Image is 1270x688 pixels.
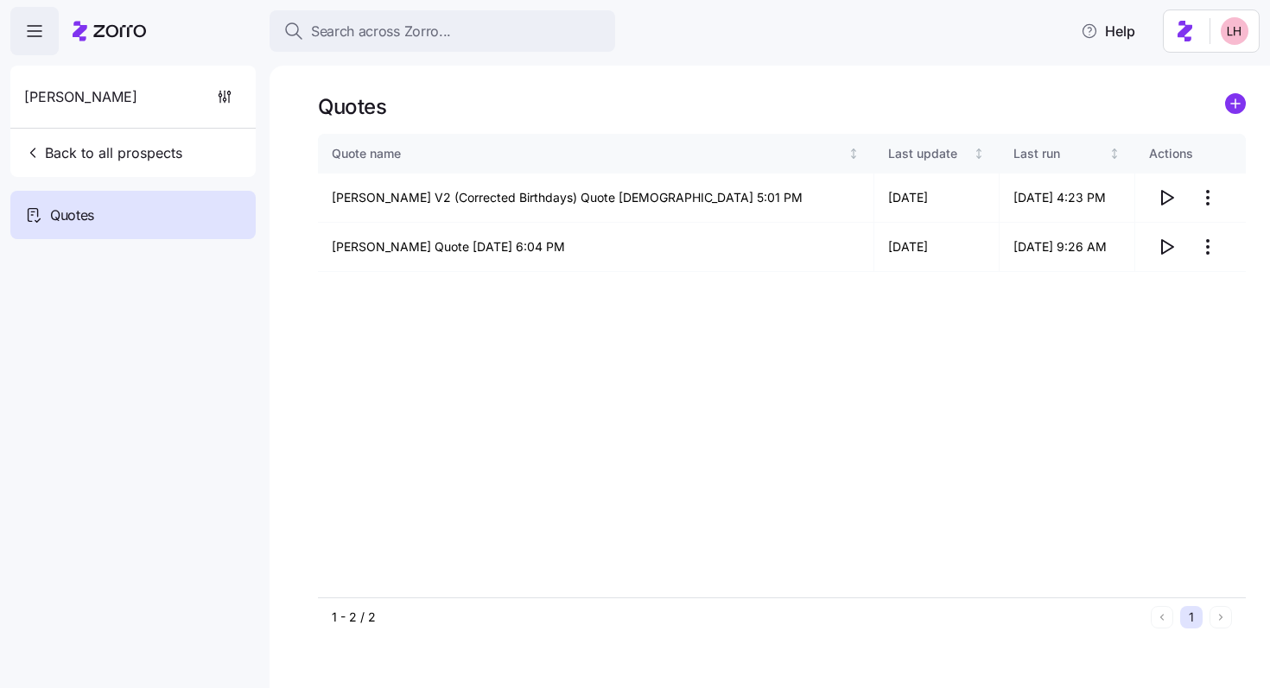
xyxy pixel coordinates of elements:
button: Previous page [1151,606,1173,628]
div: Last update [888,144,970,163]
div: Last run [1013,144,1106,163]
div: Not sorted [1108,148,1121,160]
span: [PERSON_NAME] [24,86,137,108]
img: 8ac9784bd0c5ae1e7e1202a2aac67deb [1221,17,1248,45]
span: Quotes [50,205,94,226]
button: Search across Zorro... [270,10,615,52]
a: Quotes [10,191,256,239]
th: Last updateNot sorted [874,134,1000,174]
span: Search across Zorro... [311,21,451,42]
td: [DATE] 4:23 PM [1000,174,1135,223]
button: Next page [1210,606,1232,628]
div: Not sorted [848,148,860,160]
svg: add icon [1225,93,1246,114]
h1: Quotes [318,93,386,120]
td: [DATE] 9:26 AM [1000,223,1135,272]
td: [DATE] [874,223,1000,272]
span: Back to all prospects [24,142,182,163]
div: 1 - 2 / 2 [332,609,1144,626]
div: Quote name [332,144,844,163]
a: add icon [1225,93,1246,120]
span: Help [1081,21,1135,41]
td: [PERSON_NAME] Quote [DATE] 6:04 PM [318,223,874,272]
td: [DATE] [874,174,1000,223]
th: Last runNot sorted [1000,134,1135,174]
button: Help [1067,14,1149,48]
button: 1 [1180,606,1203,628]
div: Not sorted [973,148,985,160]
button: Back to all prospects [17,136,189,170]
td: [PERSON_NAME] V2 (Corrected Birthdays) Quote [DEMOGRAPHIC_DATA] 5:01 PM [318,174,874,223]
div: Actions [1149,144,1232,163]
th: Quote nameNot sorted [318,134,874,174]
